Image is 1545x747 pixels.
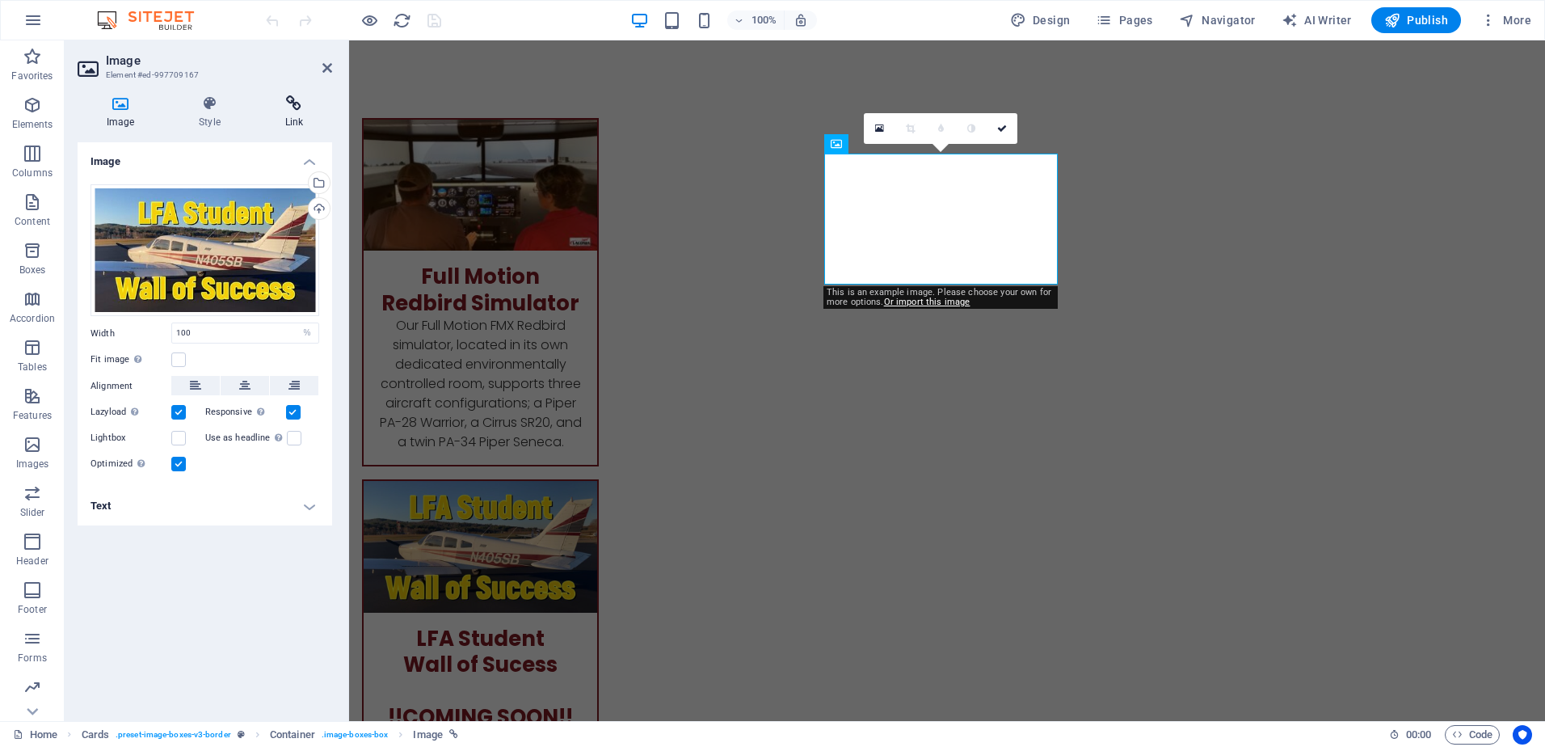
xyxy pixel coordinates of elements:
[170,95,255,129] h4: Style
[106,68,300,82] h3: Element #ed-997709167
[1089,7,1159,33] button: Pages
[91,350,171,369] label: Fit image
[82,725,458,745] nav: breadcrumb
[270,725,315,745] span: Click to select. Double-click to edit
[1010,12,1071,28] span: Design
[322,725,389,745] span: . image-boxes-box
[1474,7,1538,33] button: More
[751,11,777,30] h6: 100%
[18,652,47,665] p: Forms
[82,725,109,745] span: Click to select. Double-click to edit
[18,361,47,373] p: Tables
[15,215,50,228] p: Content
[884,297,970,307] a: Or import this image
[794,13,808,27] i: On resize automatically adjust zoom level to fit chosen device.
[1445,725,1500,745] button: Code
[91,184,319,317] div: Wall-of-Success_Pic1-768x432-rlBIC-iohnTPSo75hJ6iCA.jpg
[1371,7,1461,33] button: Publish
[11,70,53,82] p: Favorites
[1004,7,1077,33] button: Design
[1417,728,1420,741] span: :
[987,113,1017,144] a: Confirm ( Ctrl ⏎ )
[1384,12,1448,28] span: Publish
[78,95,170,129] h4: Image
[12,118,53,131] p: Elements
[16,555,48,568] p: Header
[205,403,286,422] label: Responsive
[956,113,987,144] a: Greyscale
[91,377,171,396] label: Alignment
[13,725,57,745] a: Click to cancel selection. Double-click to open Pages
[392,11,411,30] button: reload
[895,113,925,144] a: Crop mode
[238,730,245,739] i: This element is a customizable preset
[393,11,411,30] i: Reload page
[91,428,171,448] label: Lightbox
[10,700,54,713] p: Marketing
[925,113,956,144] a: Blur
[1172,7,1262,33] button: Navigator
[1513,725,1532,745] button: Usercentrics
[1179,12,1256,28] span: Navigator
[1275,7,1358,33] button: AI Writer
[91,454,171,474] label: Optimized
[413,725,442,745] span: Click to select. Double-click to edit
[1480,12,1531,28] span: More
[360,11,379,30] button: Click here to leave preview mode and continue editing
[91,403,171,422] label: Lazyload
[91,329,171,338] label: Width
[449,730,458,739] i: This element is linked
[16,458,49,471] p: Images
[19,264,46,276] p: Boxes
[1282,12,1352,28] span: AI Writer
[205,428,287,448] label: Use as headline
[13,409,52,422] p: Features
[1096,12,1152,28] span: Pages
[10,312,55,325] p: Accordion
[106,53,332,68] h2: Image
[78,487,332,525] h4: Text
[20,506,45,519] p: Slider
[116,725,231,745] span: . preset-image-boxes-v3-border
[823,286,1058,309] div: This is an example image. Please choose your own for more options.
[727,11,785,30] button: 100%
[78,142,332,171] h4: Image
[1406,725,1431,745] span: 00 00
[12,167,53,179] p: Columns
[1452,725,1492,745] span: Code
[18,603,47,616] p: Footer
[93,11,214,30] img: Editor Logo
[864,113,895,144] a: Select files from the file manager, stock photos, or upload file(s)
[1389,725,1432,745] h6: Session time
[256,95,332,129] h4: Link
